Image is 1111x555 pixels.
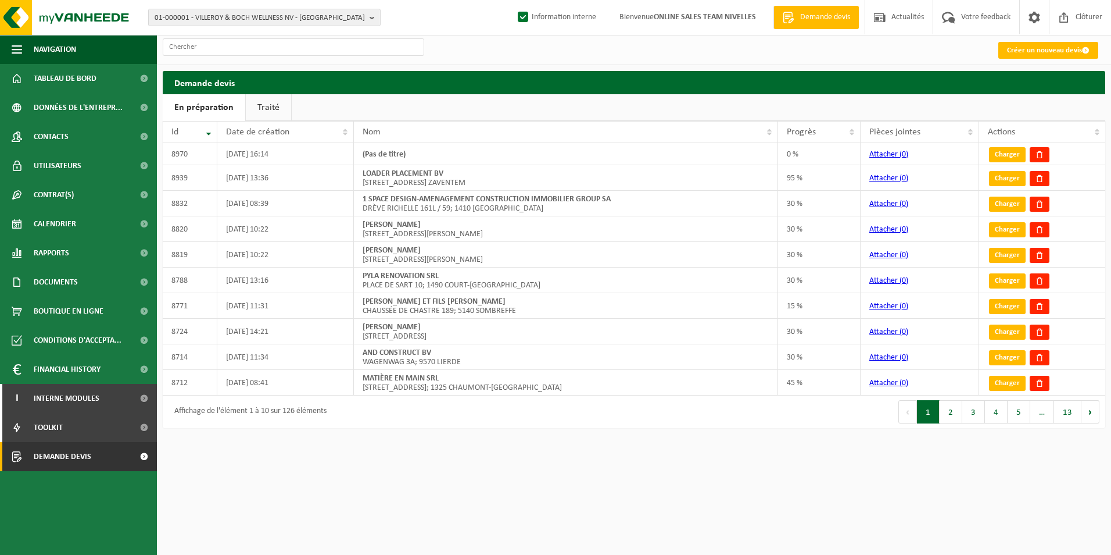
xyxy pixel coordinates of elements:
span: Nom [363,127,381,137]
td: 8724 [163,319,217,344]
td: [STREET_ADDRESS] ZAVENTEM [354,165,778,191]
span: Progrès [787,127,816,137]
a: Attacher (0) [869,251,908,259]
span: Id [171,127,178,137]
button: 2 [940,400,962,424]
a: Charger [989,350,1026,365]
td: 15 % [778,293,861,319]
a: Charger [989,273,1026,289]
td: 45 % [778,370,861,396]
label: Information interne [515,9,596,26]
span: 0 [902,251,906,259]
span: Rapports [34,239,69,268]
td: 8819 [163,242,217,268]
td: [DATE] 11:34 [217,344,354,370]
td: 30 % [778,319,861,344]
span: Toolkit [34,413,63,442]
td: [DATE] 08:39 [217,191,354,216]
td: 8820 [163,216,217,242]
button: Previous [898,400,917,424]
span: Données de l'entrepr... [34,93,123,122]
td: [DATE] 10:22 [217,216,354,242]
span: Financial History [34,355,101,384]
a: Attacher (0) [869,200,908,208]
a: Charger [989,171,1026,186]
button: 4 [985,400,1008,424]
td: DRÈVE RICHELLE 161L / 59; 1410 [GEOGRAPHIC_DATA] [354,191,778,216]
a: Demande devis [773,6,859,29]
a: En préparation [163,94,245,121]
button: 13 [1054,400,1081,424]
td: [DATE] 11:31 [217,293,354,319]
strong: PYLA RENOVATION SRL [363,272,439,280]
td: 95 % [778,165,861,191]
td: [STREET_ADDRESS][PERSON_NAME] [354,216,778,242]
td: 8712 [163,370,217,396]
button: 5 [1008,400,1030,424]
td: [STREET_ADDRESS] [354,319,778,344]
span: Calendrier [34,209,76,239]
td: WAGENWAG 3A; 9570 LIERDE [354,344,778,370]
td: CHAUSSÉE DE CHASTRE 189; 5140 SOMBREFFE [354,293,778,319]
button: 3 [962,400,985,424]
span: 0 [902,276,906,285]
td: 8788 [163,268,217,293]
td: [DATE] 13:16 [217,268,354,293]
a: Attacher (0) [869,225,908,234]
td: 30 % [778,191,861,216]
a: Charger [989,248,1026,263]
strong: (Pas de titre) [363,150,406,159]
span: I [12,384,22,413]
strong: MATIÈRE EN MAIN SRL [363,374,439,383]
a: Charger [989,376,1026,391]
span: 0 [902,379,906,387]
a: Attacher (0) [869,276,908,285]
a: Attacher (0) [869,379,908,387]
td: 30 % [778,242,861,268]
td: [DATE] 10:22 [217,242,354,268]
td: 8832 [163,191,217,216]
span: … [1030,400,1054,424]
strong: ONLINE SALES TEAM NIVELLES [654,13,756,22]
td: [DATE] 14:21 [217,319,354,344]
span: Conditions d'accepta... [34,326,121,355]
span: 01-000001 - VILLEROY & BOCH WELLNESS NV - [GEOGRAPHIC_DATA] [155,9,365,27]
span: Contrat(s) [34,180,74,209]
td: [DATE] 13:36 [217,165,354,191]
td: 30 % [778,268,861,293]
td: PLACE DE SART 10; 1490 COURT-[GEOGRAPHIC_DATA] [354,268,778,293]
button: 01-000001 - VILLEROY & BOCH WELLNESS NV - [GEOGRAPHIC_DATA] [148,9,381,26]
button: Next [1081,400,1099,424]
span: 0 [902,174,906,183]
strong: [PERSON_NAME] [363,246,421,255]
td: 8771 [163,293,217,319]
td: 8939 [163,165,217,191]
td: 8970 [163,143,217,165]
strong: [PERSON_NAME] [363,323,421,332]
span: Contacts [34,122,69,151]
input: Chercher [163,38,424,56]
span: Interne modules [34,384,99,413]
strong: [PERSON_NAME] [363,220,421,229]
a: Créer un nouveau devis [998,42,1098,59]
a: Attacher (0) [869,174,908,183]
a: Attacher (0) [869,302,908,311]
a: Charger [989,197,1026,212]
td: 8714 [163,344,217,370]
strong: [PERSON_NAME] ET FILS [PERSON_NAME] [363,297,506,306]
span: 0 [902,302,906,311]
h2: Demande devis [163,71,1105,94]
a: Charger [989,325,1026,340]
td: [DATE] 16:14 [217,143,354,165]
span: 0 [902,353,906,362]
span: 0 [902,200,906,208]
td: [STREET_ADDRESS]; 1325 CHAUMONT-[GEOGRAPHIC_DATA] [354,370,778,396]
span: Boutique en ligne [34,297,103,326]
span: 0 [902,225,906,234]
a: Attacher (0) [869,353,908,362]
span: Documents [34,268,78,297]
a: Attacher (0) [869,328,908,336]
td: 30 % [778,344,861,370]
span: 0 [902,328,906,336]
td: 30 % [778,216,861,242]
